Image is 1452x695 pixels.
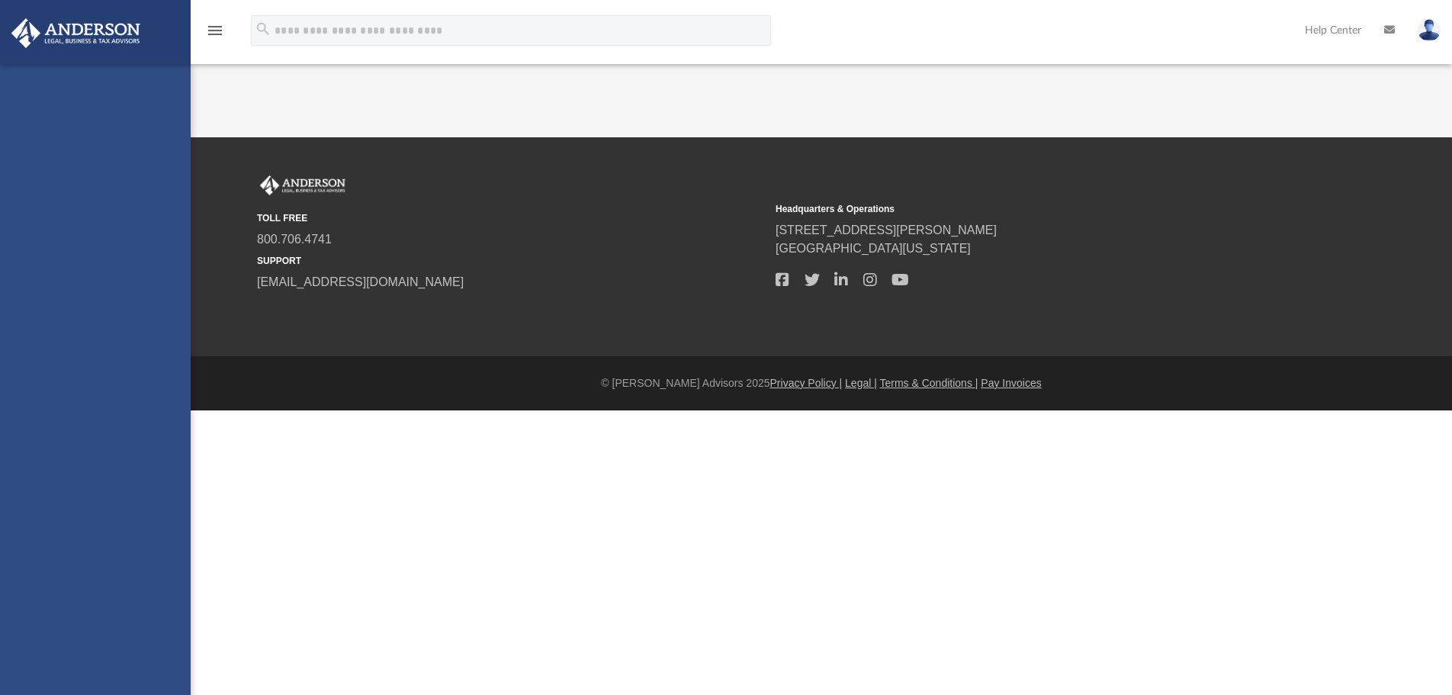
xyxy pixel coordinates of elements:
small: SUPPORT [257,254,765,268]
img: Anderson Advisors Platinum Portal [257,175,349,195]
small: Headquarters & Operations [776,202,1283,216]
img: Anderson Advisors Platinum Portal [7,18,145,48]
a: Legal | [845,377,877,389]
img: User Pic [1418,19,1441,41]
a: Pay Invoices [981,377,1041,389]
small: TOLL FREE [257,211,765,225]
a: [EMAIL_ADDRESS][DOMAIN_NAME] [257,275,464,288]
a: Terms & Conditions | [880,377,978,389]
a: Privacy Policy | [770,377,843,389]
a: 800.706.4741 [257,233,332,246]
a: [STREET_ADDRESS][PERSON_NAME] [776,224,997,236]
a: [GEOGRAPHIC_DATA][US_STATE] [776,242,971,255]
div: © [PERSON_NAME] Advisors 2025 [191,375,1452,391]
i: menu [206,21,224,40]
a: menu [206,29,224,40]
i: search [255,21,271,37]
